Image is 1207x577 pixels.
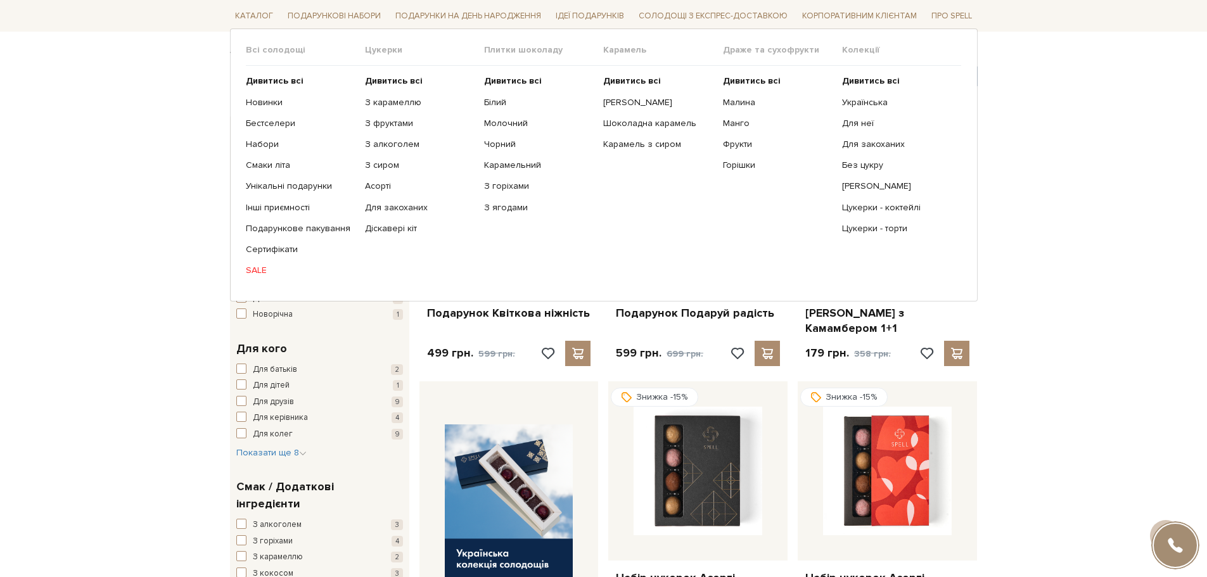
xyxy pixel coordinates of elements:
[611,388,698,407] div: Знижка -15%
[603,44,722,56] span: Карамель
[393,309,403,320] span: 1
[667,348,703,359] span: 699 грн.
[393,293,403,304] span: 1
[842,160,952,171] a: Без цукру
[236,308,403,321] button: Новорічна 1
[616,306,780,320] a: Подарунок Подаруй радість
[842,75,952,87] a: Дивитись всі
[842,201,952,213] a: Цукерки - коктейлі
[230,6,278,26] span: Каталог
[805,306,969,336] a: [PERSON_NAME] з Камамбером 1+1
[236,447,307,458] span: Показати ще 8
[484,44,603,56] span: Плитки шоколаду
[236,379,403,392] button: Для дітей 1
[484,139,594,150] a: Чорний
[246,75,355,87] a: Дивитись всі
[478,348,515,359] span: 599 грн.
[365,75,423,86] b: Дивитись всі
[723,118,833,129] a: Манго
[365,160,475,171] a: З сиром
[800,388,888,407] div: Знижка -15%
[246,244,355,255] a: Сертифікати
[484,96,594,108] a: Білий
[391,519,403,530] span: 3
[365,201,475,213] a: Для закоханих
[246,265,355,276] a: SALE
[603,75,661,86] b: Дивитись всі
[365,139,475,150] a: З алкоголем
[842,75,900,86] b: Дивитись всі
[427,346,515,361] p: 499 грн.
[236,551,403,564] button: З карамеллю 2
[842,44,961,56] span: Колекції
[253,396,294,409] span: Для друзів
[365,223,475,234] a: Діскавері кіт
[842,223,952,234] a: Цукерки - торти
[603,96,713,108] a: [PERSON_NAME]
[246,223,355,234] a: Подарункове пакування
[246,181,355,192] a: Унікальні подарунки
[365,181,475,192] a: Асорті
[854,348,891,359] span: 358 грн.
[246,139,355,150] a: Набори
[365,118,475,129] a: З фруктами
[926,6,977,26] span: Про Spell
[236,535,403,548] button: З горіхами 4
[253,519,302,531] span: З алкоголем
[390,6,546,26] span: Подарунки на День народження
[236,340,287,357] span: Для кого
[603,139,713,150] a: Карамель з сиром
[365,44,484,56] span: Цукерки
[634,5,793,27] a: Солодощі з експрес-доставкою
[246,96,355,108] a: Новинки
[253,379,290,392] span: Для дітей
[723,139,833,150] a: Фрукти
[253,428,293,441] span: Для колег
[427,306,591,320] a: Подарунок Квіткова ніжність
[391,552,403,562] span: 2
[484,75,542,86] b: Дивитись всі
[392,536,403,547] span: 4
[723,44,842,56] span: Драже та сухофрукти
[842,96,952,108] a: Українська
[253,364,297,376] span: Для батьків
[392,429,403,440] span: 9
[236,364,403,376] button: Для батьків 2
[484,181,594,192] a: З горіхами
[246,160,355,171] a: Смаки літа
[484,118,594,129] a: Молочний
[283,6,386,26] span: Подарункові набори
[797,5,922,27] a: Корпоративним клієнтам
[805,346,891,361] p: 179 грн.
[842,139,952,150] a: Для закоханих
[842,118,952,129] a: Для неї
[391,364,403,375] span: 2
[236,519,403,531] button: З алкоголем 3
[484,201,594,213] a: З ягодами
[392,396,403,407] span: 9
[723,160,833,171] a: Горішки
[246,201,355,213] a: Інші приємності
[723,75,833,87] a: Дивитись всі
[365,75,475,87] a: Дивитись всі
[236,447,307,459] button: Показати ще 8
[484,75,594,87] a: Дивитись всі
[603,118,713,129] a: Шоколадна карамель
[253,535,293,548] span: З горіхами
[393,380,403,391] span: 1
[723,75,781,86] b: Дивитись всі
[484,160,594,171] a: Карамельний
[253,308,293,321] span: Новорічна
[230,29,978,301] div: Каталог
[842,181,952,192] a: [PERSON_NAME]
[246,44,365,56] span: Всі солодощі
[253,412,308,424] span: Для керівника
[253,551,303,564] span: З карамеллю
[365,96,475,108] a: З карамеллю
[723,96,833,108] a: Малина
[603,75,713,87] a: Дивитись всі
[246,75,303,86] b: Дивитись всі
[551,6,629,26] span: Ідеї подарунків
[616,346,703,361] p: 599 грн.
[246,118,355,129] a: Бестселери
